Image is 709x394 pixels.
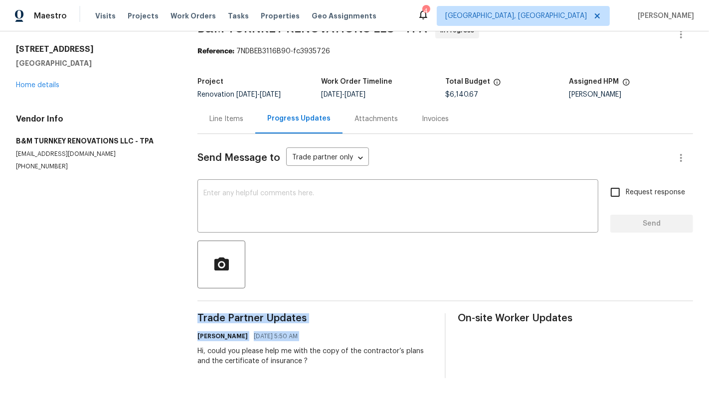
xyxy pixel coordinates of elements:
span: Request response [626,187,685,198]
span: Geo Assignments [312,11,376,21]
h5: Work Order Timeline [322,78,393,85]
div: Invoices [422,114,449,124]
span: Tasks [228,12,249,19]
span: Visits [95,11,116,21]
span: - [322,91,366,98]
span: [DATE] [236,91,257,98]
span: [DATE] 5:50 AM [254,331,298,341]
span: B&M TURNKEY RENOVATIONS LLC - TPA [197,22,427,34]
h5: Project [197,78,223,85]
span: Send Message to [197,153,280,163]
span: Maestro [34,11,67,21]
span: On-site Worker Updates [458,313,693,323]
h6: [PERSON_NAME] [197,331,248,341]
div: 4 [422,6,429,16]
h5: [GEOGRAPHIC_DATA] [16,58,174,68]
p: [PHONE_NUMBER] [16,162,174,171]
p: [EMAIL_ADDRESS][DOMAIN_NAME] [16,150,174,158]
h5: Assigned HPM [569,78,619,85]
span: [DATE] [322,91,343,98]
span: [DATE] [345,91,366,98]
h5: Total Budget [445,78,490,85]
b: Reference: [197,48,234,55]
div: Trade partner only [286,150,369,166]
div: Line Items [209,114,243,124]
span: Renovation [197,91,281,98]
h2: [STREET_ADDRESS] [16,44,174,54]
span: The total cost of line items that have been proposed by Opendoor. This sum includes line items th... [493,78,501,91]
span: Trade Partner Updates [197,313,433,323]
span: [DATE] [260,91,281,98]
div: Hi, could you please help me with the copy of the contractor’s plans and the certificate of insur... [197,346,433,366]
span: - [236,91,281,98]
span: [GEOGRAPHIC_DATA], [GEOGRAPHIC_DATA] [445,11,587,21]
span: Properties [261,11,300,21]
h5: B&M TURNKEY RENOVATIONS LLC - TPA [16,136,174,146]
span: [PERSON_NAME] [634,11,694,21]
div: [PERSON_NAME] [569,91,694,98]
a: Home details [16,82,59,89]
div: Attachments [354,114,398,124]
div: 7NDBEB3116B90-fc3935726 [197,46,693,56]
h4: Vendor Info [16,114,174,124]
div: Progress Updates [267,114,331,124]
span: Work Orders [171,11,216,21]
span: $6,140.67 [445,91,478,98]
span: Projects [128,11,159,21]
span: The hpm assigned to this work order. [622,78,630,91]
